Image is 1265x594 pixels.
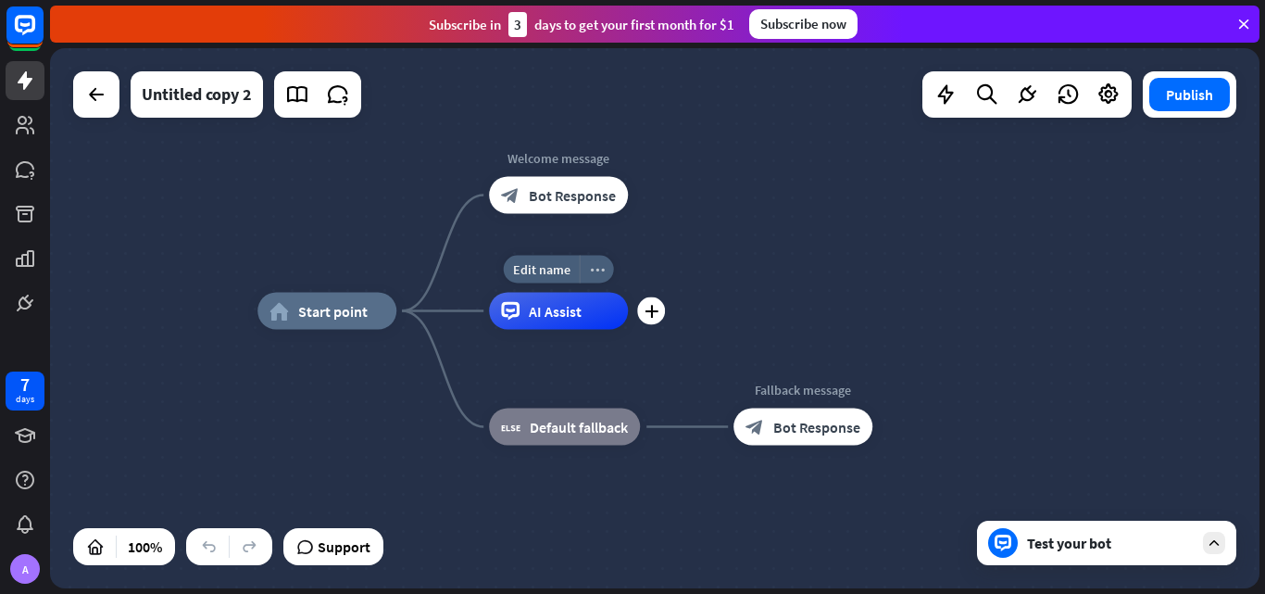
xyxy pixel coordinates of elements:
i: plus [645,305,658,318]
span: Bot Response [529,186,616,205]
span: Start point [298,302,368,321]
span: Edit name [513,261,570,278]
span: Default fallback [530,418,628,436]
button: Publish [1149,78,1230,111]
i: block_bot_response [501,186,520,205]
div: Test your bot [1027,534,1194,552]
span: Support [318,532,370,562]
div: A [10,554,40,584]
div: days [16,393,34,406]
a: 7 days [6,372,44,411]
div: Welcome message [475,149,642,168]
i: more_horiz [590,262,605,276]
button: Open LiveChat chat widget [15,7,70,63]
div: 7 [20,376,30,393]
div: Subscribe in days to get your first month for $1 [429,12,734,37]
div: Subscribe now [749,9,858,39]
div: 100% [122,532,168,562]
span: AI Assist [529,302,582,321]
i: block_fallback [501,418,520,436]
i: block_bot_response [745,418,764,436]
div: Fallback message [720,381,886,399]
div: 3 [508,12,527,37]
span: Bot Response [773,418,860,436]
div: Untitled copy 2 [142,71,252,118]
i: home_2 [269,302,289,321]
